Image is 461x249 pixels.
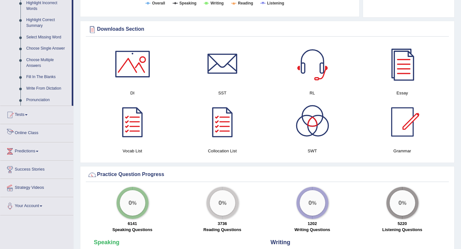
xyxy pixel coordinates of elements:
[218,199,222,206] big: 0
[112,227,152,233] label: Speaking Questions
[179,1,196,5] tspan: Speaking
[308,221,317,226] strong: 1202
[210,190,235,216] div: %
[0,161,73,177] a: Success Stories
[218,221,227,226] strong: 3736
[0,142,73,158] a: Predictions
[398,199,402,206] big: 0
[0,124,73,140] a: Online Class
[23,71,72,83] a: Fill In The Blanks
[300,190,325,216] div: %
[23,14,72,31] a: Highlight Correct Summary
[390,190,415,216] div: %
[267,1,284,5] tspan: Listening
[87,25,447,34] div: Downloads Section
[360,148,444,154] h4: Grammar
[128,199,132,206] big: 0
[128,221,137,226] strong: 6141
[211,1,224,5] tspan: Writing
[23,94,72,106] a: Pronunciation
[271,239,290,245] strong: Writing
[0,106,73,122] a: Tests
[238,1,253,5] tspan: Reading
[181,148,264,154] h4: Collocation List
[0,179,73,195] a: Strategy Videos
[23,43,72,54] a: Choose Single Answer
[23,54,72,71] a: Choose Multiple Answers
[203,227,241,233] label: Reading Questions
[91,148,174,154] h4: Vocab List
[398,221,407,226] strong: 5220
[152,1,165,5] tspan: Overall
[0,197,73,213] a: Your Account
[23,83,72,94] a: Write From Dictation
[87,170,447,180] div: Practice Question Progress
[271,148,354,154] h4: SWT
[295,227,330,233] label: Writing Questions
[382,227,422,233] label: Listening Questions
[120,190,145,216] div: %
[94,239,119,245] strong: Speaking
[271,90,354,96] h4: RL
[360,90,444,96] h4: Essay
[23,32,72,43] a: Select Missing Word
[308,199,312,206] big: 0
[91,90,174,96] h4: DI
[181,90,264,96] h4: SST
